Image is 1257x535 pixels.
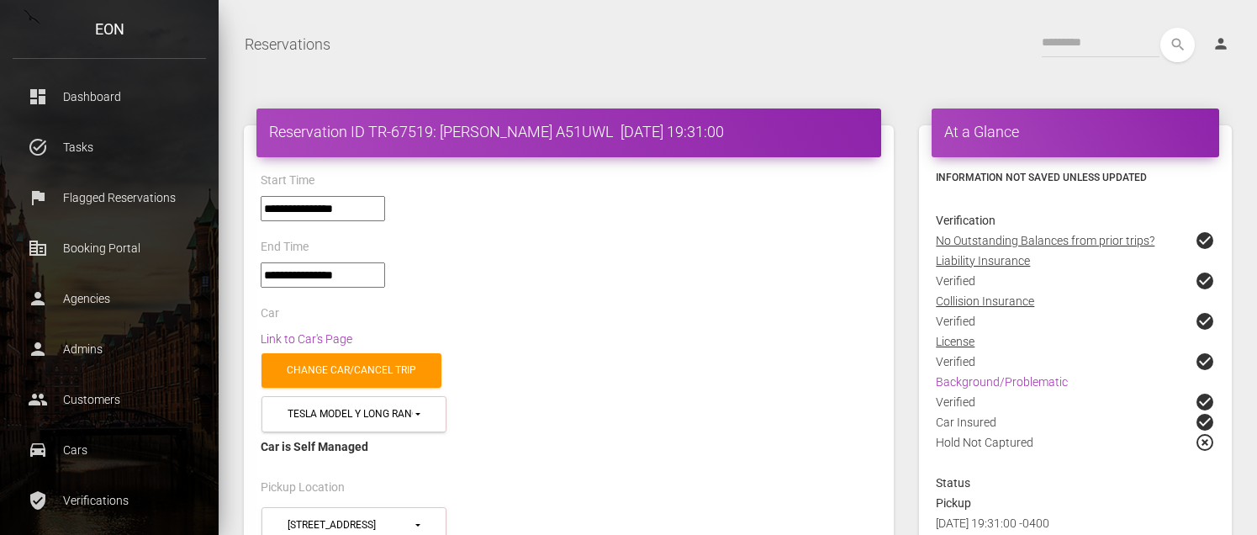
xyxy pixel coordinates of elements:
[1195,352,1215,372] span: check_circle
[1195,392,1215,412] span: check_circle
[25,236,193,261] p: Booking Portal
[13,379,206,421] a: people Customers
[13,227,206,269] a: corporate_fare Booking Portal
[1212,35,1229,52] i: person
[923,271,1228,291] div: Verified
[25,437,193,463] p: Cars
[936,335,974,348] u: License
[13,126,206,168] a: task_alt Tasks
[923,412,1228,432] div: Car Insured
[923,352,1228,372] div: Verified
[936,496,971,510] strong: Pickup
[1160,28,1195,62] button: search
[936,294,1034,308] u: Collision Insurance
[936,234,1154,247] u: No Outstanding Balances from prior trips?
[936,375,1068,389] a: Background/Problematic
[25,135,193,160] p: Tasks
[936,476,970,490] strong: Status
[25,387,193,412] p: Customers
[923,432,1228,473] div: Hold Not Captured
[923,311,1228,331] div: Verified
[261,437,877,457] div: Car is Self Managed
[13,479,206,522] a: verified_user Verifications
[13,278,206,320] a: person Agencies
[261,353,441,388] a: Change car/cancel trip
[269,121,869,142] h4: Reservation ID TR-67519: [PERSON_NAME] A51UWL [DATE] 19:31:00
[261,305,279,322] label: Car
[936,170,1215,185] h6: Information not saved unless updated
[288,407,413,421] div: Tesla Model Y Long Range (A51UWL in 90245)
[13,76,206,118] a: dashboard Dashboard
[261,239,309,256] label: End Time
[1195,230,1215,251] span: check_circle
[1195,311,1215,331] span: check_circle
[25,84,193,109] p: Dashboard
[936,214,996,227] strong: Verification
[13,429,206,471] a: drive_eta Cars
[261,479,345,496] label: Pickup Location
[25,336,193,362] p: Admins
[1195,271,1215,291] span: check_circle
[944,121,1207,142] h4: At a Glance
[288,518,413,532] div: [STREET_ADDRESS]
[923,392,1228,412] div: Verified
[25,185,193,210] p: Flagged Reservations
[13,177,206,219] a: flag Flagged Reservations
[261,332,352,346] a: Link to Car's Page
[245,24,330,66] a: Reservations
[25,286,193,311] p: Agencies
[261,172,314,189] label: Start Time
[936,254,1030,267] u: Liability Insurance
[13,328,206,370] a: person Admins
[261,396,446,432] button: Tesla Model Y Long Range (A51UWL in 90245)
[1195,412,1215,432] span: check_circle
[1200,28,1244,61] a: person
[1195,432,1215,453] span: highlight_off
[25,488,193,513] p: Verifications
